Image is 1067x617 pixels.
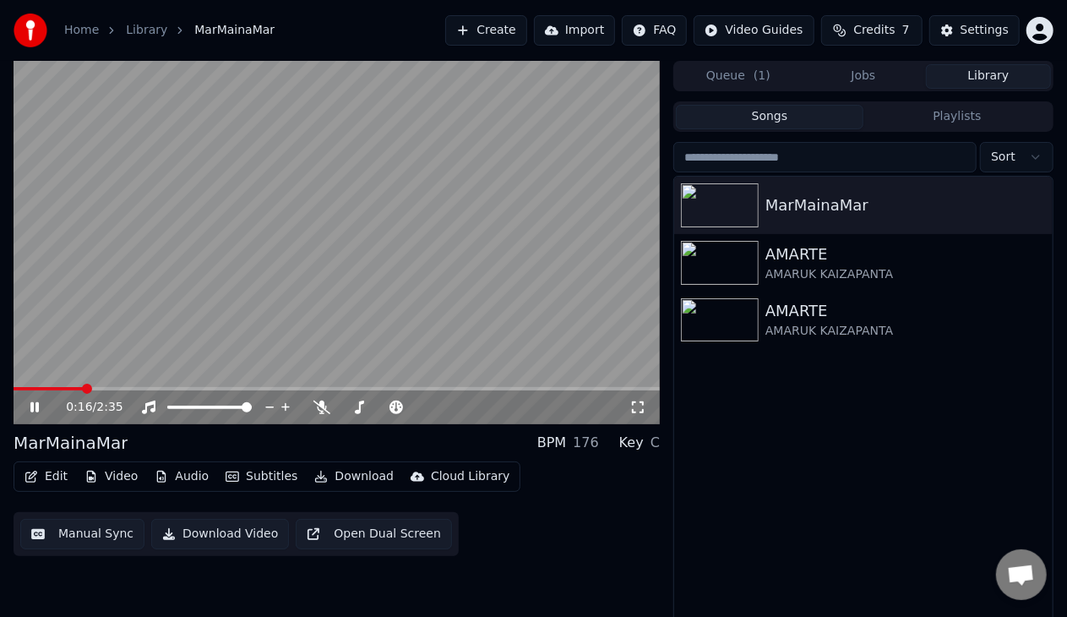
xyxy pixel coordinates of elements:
[78,465,144,489] button: Video
[765,323,1046,340] div: AMARUK KAIZAPANTA
[151,519,289,549] button: Download Video
[929,15,1020,46] button: Settings
[534,15,615,46] button: Import
[431,468,509,485] div: Cloud Library
[64,22,99,39] a: Home
[961,22,1009,39] div: Settings
[926,64,1051,89] button: Library
[902,22,910,39] span: 7
[445,15,527,46] button: Create
[765,194,1046,217] div: MarMainaMar
[801,64,926,89] button: Jobs
[14,14,47,47] img: youka
[651,433,660,453] div: C
[148,465,215,489] button: Audio
[96,399,122,416] span: 2:35
[64,22,275,39] nav: breadcrumb
[765,299,1046,323] div: AMARTE
[66,399,92,416] span: 0:16
[853,22,895,39] span: Credits
[126,22,167,39] a: Library
[219,465,304,489] button: Subtitles
[537,433,566,453] div: BPM
[194,22,275,39] span: MarMainaMar
[676,105,863,129] button: Songs
[18,465,74,489] button: Edit
[20,519,144,549] button: Manual Sync
[996,549,1047,600] div: Відкритий чат
[765,243,1046,266] div: AMARTE
[991,149,1015,166] span: Sort
[821,15,923,46] button: Credits7
[296,519,452,549] button: Open Dual Screen
[863,105,1051,129] button: Playlists
[622,15,687,46] button: FAQ
[676,64,801,89] button: Queue
[308,465,400,489] button: Download
[694,15,814,46] button: Video Guides
[66,399,106,416] div: /
[14,431,128,455] div: MarMainaMar
[754,68,770,85] span: ( 1 )
[619,433,644,453] div: Key
[765,266,1046,283] div: AMARUK KAIZAPANTA
[573,433,599,453] div: 176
